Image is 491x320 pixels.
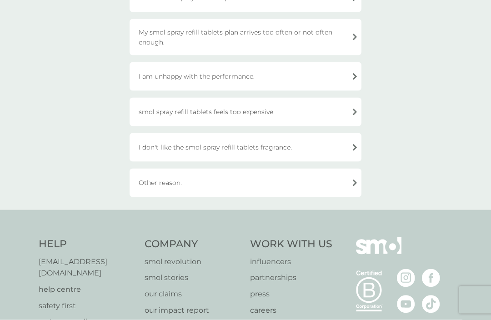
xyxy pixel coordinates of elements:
a: influencers [250,256,332,268]
a: careers [250,305,332,316]
img: visit the smol Facebook page [422,269,440,287]
img: visit the smol Instagram page [397,269,415,287]
h4: Work With Us [250,237,332,251]
div: My smol spray refill tablets plan arrives too often or not often enough. [130,19,361,55]
div: I don't like the smol spray refill tablets fragrance. [130,133,361,162]
img: visit the smol Youtube page [397,295,415,313]
a: [EMAIL_ADDRESS][DOMAIN_NAME] [39,256,135,279]
img: visit the smol Tiktok page [422,295,440,313]
h4: Company [145,237,241,251]
div: smol spray refill tablets feels too expensive [130,98,361,126]
div: I am unhappy with the performance. [130,62,361,91]
a: our impact report [145,305,241,316]
h4: Help [39,237,135,251]
a: help centre [39,284,135,295]
a: smol revolution [145,256,241,268]
a: press [250,288,332,300]
a: safety first [39,300,135,312]
img: smol [356,237,401,268]
a: partnerships [250,272,332,284]
div: Other reason. [130,169,361,197]
a: our claims [145,288,241,300]
a: smol stories [145,272,241,284]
